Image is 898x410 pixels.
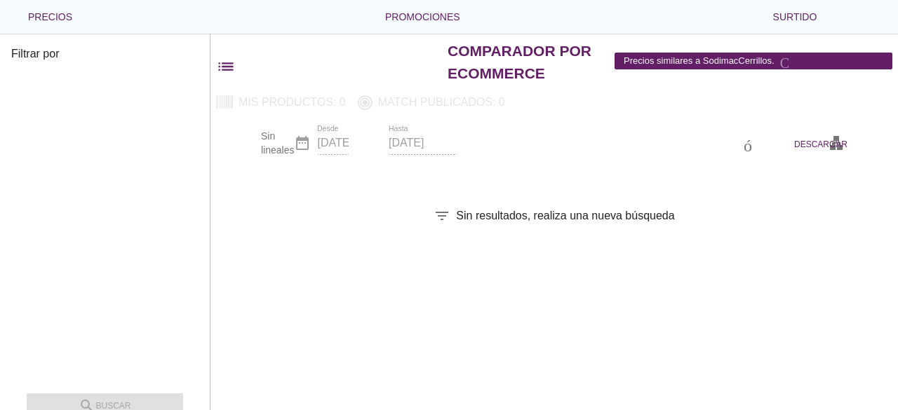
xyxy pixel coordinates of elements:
[434,207,450,224] i: filter_list
[448,43,591,81] font: Comparador por eCommerce
[794,139,847,149] font: DESCARGAR
[507,136,789,153] font: descarga en la nube
[495,132,859,157] button: DESCARGAR
[72,8,363,25] font: flecha desplegable
[385,11,460,22] font: Promociones
[261,130,294,156] font: Sin lineales
[11,46,199,68] h3: Filtrar por
[780,54,887,68] font: Cancelar
[374,3,762,31] button: Promociones
[17,3,374,31] button: Precios
[460,8,751,25] font: flecha desplegable
[456,207,674,224] span: Sin resultados, realiza una nueva búsqueda
[624,55,775,66] font: Precios similares a SodimacCerrillos.
[216,57,442,76] font: lista de filtros
[773,11,817,22] font: Surtido
[28,11,72,22] font: Precios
